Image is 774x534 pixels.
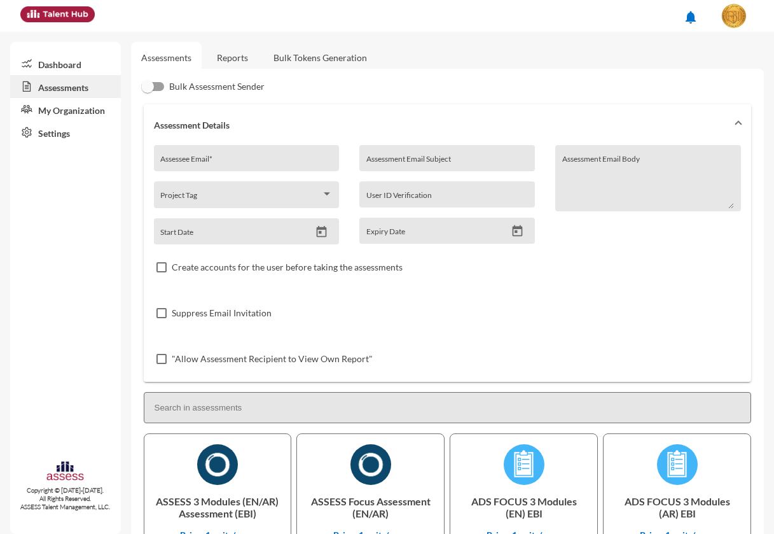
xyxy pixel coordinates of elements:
[46,460,85,484] img: assesscompany-logo.png
[614,485,740,530] p: ADS FOCUS 3 Modules (AR) EBI
[10,52,121,75] a: Dashboard
[141,52,191,63] a: Assessments
[460,485,587,530] p: ADS FOCUS 3 Modules (EN) EBI
[10,121,121,144] a: Settings
[154,120,726,130] mat-panel-title: Assessment Details
[144,145,752,382] div: Assessment Details
[169,79,265,94] span: Bulk Assessment Sender
[144,392,752,423] input: Search in assessments
[506,225,529,238] button: Open calendar
[207,42,258,73] a: Reports
[172,351,373,367] span: "Allow Assessment Recipient to View Own Report"
[10,75,121,98] a: Assessments
[10,98,121,121] a: My Organization
[172,306,272,321] span: Suppress Email Invitation
[144,104,752,145] mat-expansion-panel-header: Assessment Details
[307,485,434,530] p: ASSESS Focus Assessment (EN/AR)
[172,260,403,275] span: Create accounts for the user before taking the assessments
[155,485,281,530] p: ASSESS 3 Modules (EN/AR) Assessment (EBI)
[263,42,377,73] a: Bulk Tokens Generation
[10,486,121,511] p: Copyright © [DATE]-[DATE]. All Rights Reserved. ASSESS Talent Management, LLC.
[683,10,698,25] mat-icon: notifications
[310,225,333,239] button: Open calendar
